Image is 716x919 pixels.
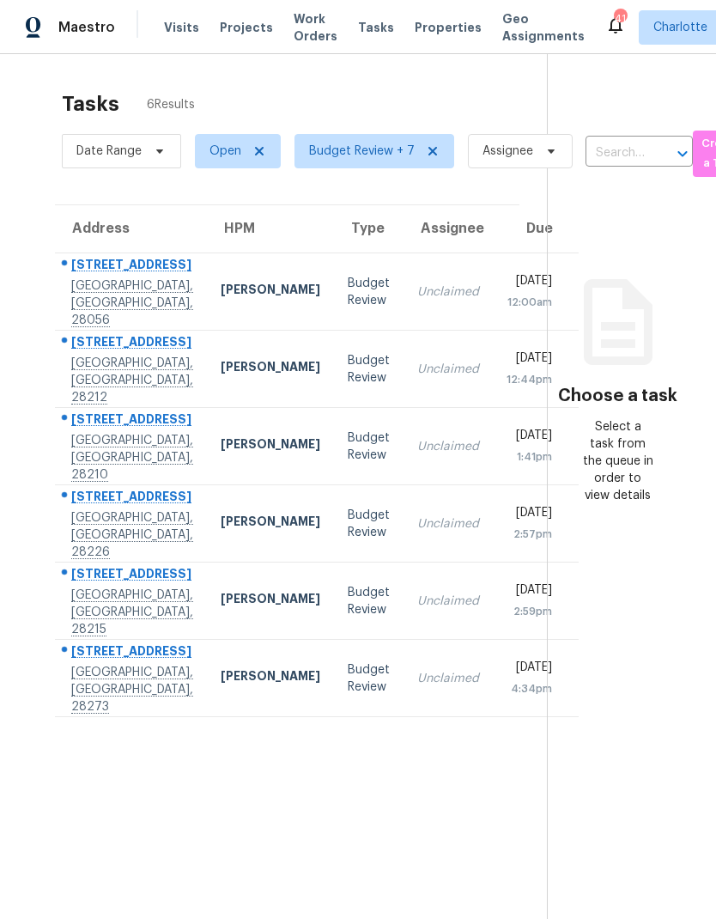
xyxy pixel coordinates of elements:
[404,205,493,253] th: Assignee
[507,371,552,388] div: 12:44pm
[507,603,552,620] div: 2:59pm
[348,584,390,618] div: Budget Review
[348,661,390,696] div: Budget Review
[76,143,142,160] span: Date Range
[221,435,320,457] div: [PERSON_NAME]
[670,142,695,166] button: Open
[358,21,394,33] span: Tasks
[221,281,320,302] div: [PERSON_NAME]
[147,96,195,113] span: 6 Results
[417,593,479,610] div: Unclaimed
[482,143,533,160] span: Assignee
[417,283,479,301] div: Unclaimed
[309,143,415,160] span: Budget Review + 7
[348,275,390,309] div: Budget Review
[507,526,552,543] div: 2:57pm
[221,667,320,689] div: [PERSON_NAME]
[334,205,404,253] th: Type
[507,581,552,603] div: [DATE]
[502,10,585,45] span: Geo Assignments
[58,19,115,36] span: Maestro
[348,507,390,541] div: Budget Review
[507,504,552,526] div: [DATE]
[417,438,479,455] div: Unclaimed
[221,358,320,380] div: [PERSON_NAME]
[417,670,479,687] div: Unclaimed
[653,19,707,36] span: Charlotte
[221,590,320,612] div: [PERSON_NAME]
[507,448,552,466] div: 1:41pm
[614,10,626,27] div: 41
[62,95,119,113] h2: Tasks
[348,352,390,386] div: Budget Review
[586,140,645,167] input: Search by address
[164,19,199,36] span: Visits
[558,387,677,405] h3: Choose a task
[417,515,479,533] div: Unclaimed
[348,429,390,464] div: Budget Review
[583,418,653,504] div: Select a task from the queue in order to view details
[507,272,552,294] div: [DATE]
[507,659,552,680] div: [DATE]
[507,427,552,448] div: [DATE]
[209,143,241,160] span: Open
[55,205,207,253] th: Address
[507,350,552,371] div: [DATE]
[221,513,320,534] div: [PERSON_NAME]
[415,19,482,36] span: Properties
[493,205,579,253] th: Due
[507,680,552,697] div: 4:34pm
[507,294,552,311] div: 12:00am
[294,10,337,45] span: Work Orders
[207,205,334,253] th: HPM
[220,19,273,36] span: Projects
[417,361,479,378] div: Unclaimed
